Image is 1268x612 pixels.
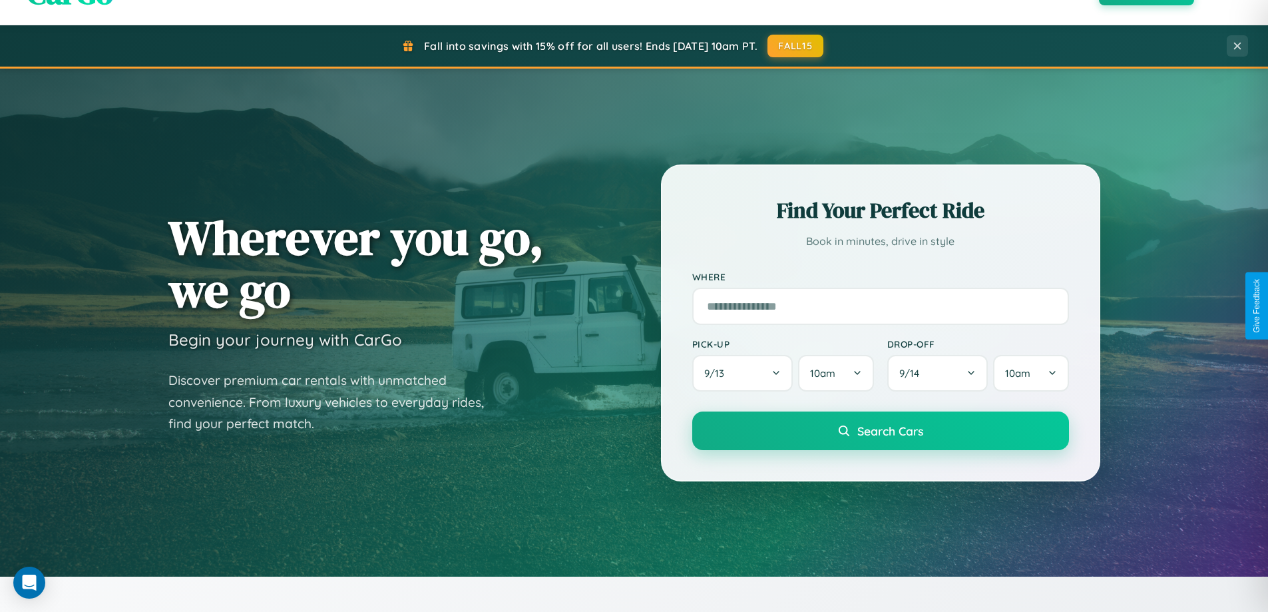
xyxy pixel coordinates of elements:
p: Discover premium car rentals with unmatched convenience. From luxury vehicles to everyday rides, ... [168,370,501,435]
h2: Find Your Perfect Ride [692,196,1069,225]
button: 9/14 [887,355,988,392]
label: Pick-up [692,338,874,350]
p: Book in minutes, drive in style [692,232,1069,251]
span: Search Cars [857,424,923,438]
label: Where [692,271,1069,282]
button: Search Cars [692,412,1069,450]
h3: Begin your journey with CarGo [168,330,402,350]
button: 9/13 [692,355,793,392]
span: 9 / 13 [704,367,731,380]
button: FALL15 [767,35,823,57]
span: 10am [1005,367,1030,380]
span: Fall into savings with 15% off for all users! Ends [DATE] 10am PT. [424,39,757,53]
span: 9 / 14 [899,367,926,380]
span: 10am [810,367,835,380]
h1: Wherever you go, we go [168,211,544,316]
div: Give Feedback [1252,279,1261,333]
div: Open Intercom Messenger [13,567,45,599]
button: 10am [993,355,1068,392]
label: Drop-off [887,338,1069,350]
button: 10am [798,355,873,392]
